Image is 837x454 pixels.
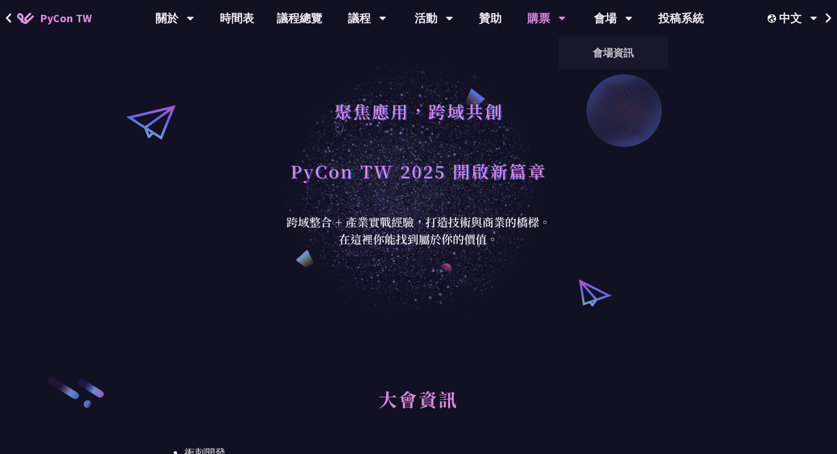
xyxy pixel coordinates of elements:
[290,154,547,188] h1: PyCon TW 2025 開啟新篇章
[334,94,503,128] h1: 聚焦應用，跨域共創
[768,14,779,23] img: Locale Icon
[279,214,558,248] div: 跨域整合 + 產業實戰經驗，打造技術與商業的橋樑。 在這裡你能找到屬於你的價值。
[40,10,92,27] span: PyCon TW
[559,39,668,66] a: 會場資訊
[6,4,103,32] a: PyCon TW
[17,13,34,24] img: Home icon of PyCon TW 2025
[184,376,653,439] h2: 大會資訊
